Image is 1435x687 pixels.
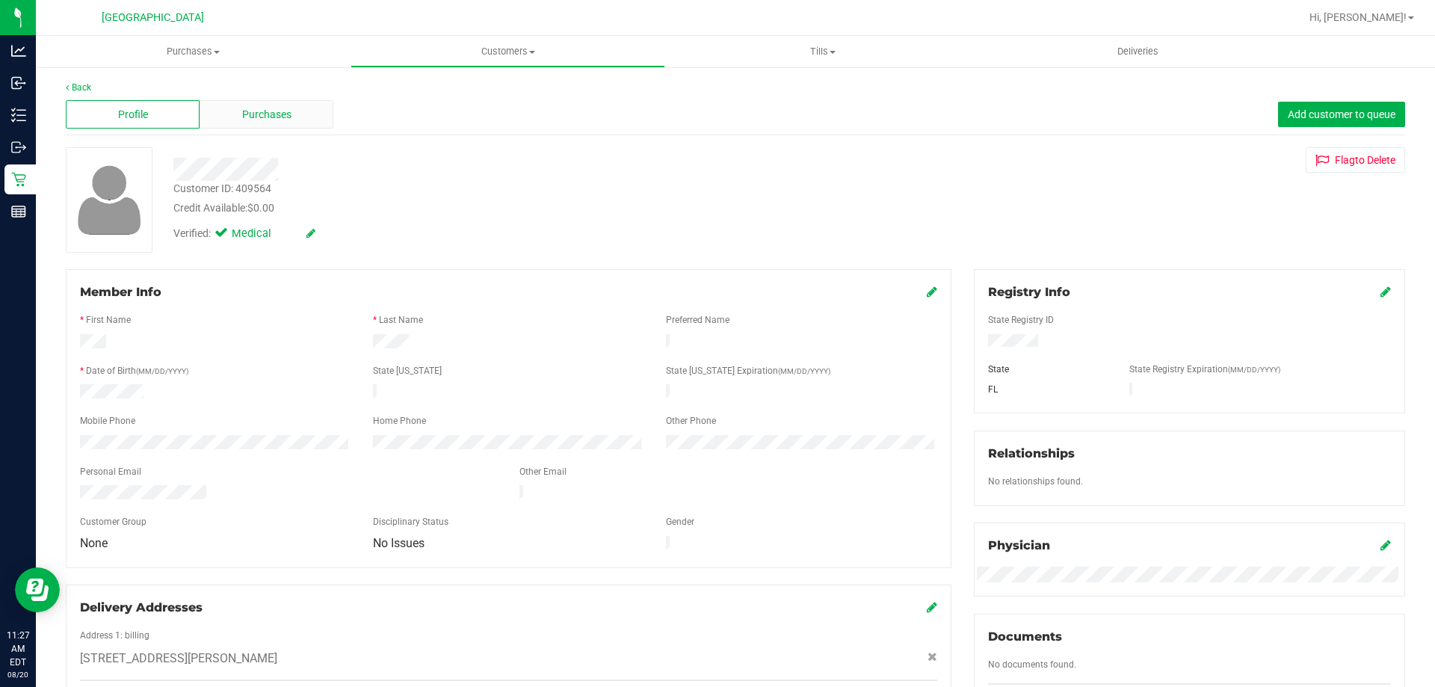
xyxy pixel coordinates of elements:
label: Address 1: billing [80,629,149,642]
span: None [80,536,108,550]
a: Customers [351,36,665,67]
span: Purchases [242,107,291,123]
label: First Name [86,313,131,327]
label: Last Name [379,313,423,327]
span: Add customer to queue [1288,108,1395,120]
div: Credit Available: [173,200,832,216]
span: No documents found. [988,659,1076,670]
label: Date of Birth [86,364,188,378]
img: user-icon.png [70,161,149,238]
span: Registry Info [988,285,1070,299]
label: Customer Group [80,515,146,529]
label: Personal Email [80,465,141,478]
span: Purchases [36,45,351,58]
span: (MM/DD/YYYY) [136,367,188,375]
inline-svg: Retail [11,172,26,187]
div: Verified: [173,226,315,242]
label: Other Phone [666,414,716,428]
span: $0.00 [247,202,274,214]
label: State [US_STATE] [373,364,442,378]
label: Preferred Name [666,313,729,327]
span: Delivery Addresses [80,600,203,614]
span: [GEOGRAPHIC_DATA] [102,11,204,24]
span: Profile [118,107,148,123]
label: No relationships found. [988,475,1083,488]
span: Customers [351,45,664,58]
span: [STREET_ADDRESS][PERSON_NAME] [80,650,277,668]
span: (MM/DD/YYYY) [778,367,830,375]
a: Purchases [36,36,351,67]
inline-svg: Reports [11,204,26,219]
span: Physician [988,538,1050,552]
div: FL [977,383,1119,396]
inline-svg: Inbound [11,76,26,90]
span: Tills [666,45,979,58]
span: Medical [232,226,291,242]
label: Home Phone [373,414,426,428]
div: State [977,363,1119,376]
span: Relationships [988,446,1075,460]
inline-svg: Inventory [11,108,26,123]
a: Back [66,82,91,93]
inline-svg: Outbound [11,140,26,155]
div: Customer ID: 409564 [173,181,271,197]
button: Flagto Delete [1306,147,1405,173]
span: No Issues [373,536,425,550]
label: State [US_STATE] Expiration [666,364,830,378]
a: Deliveries [981,36,1295,67]
span: Hi, [PERSON_NAME]! [1309,11,1407,23]
label: State Registry ID [988,313,1054,327]
inline-svg: Analytics [11,43,26,58]
label: Disciplinary Status [373,515,448,529]
label: State Registry Expiration [1129,363,1280,376]
p: 11:27 AM EDT [7,629,29,669]
label: Other Email [519,465,567,478]
button: Add customer to queue [1278,102,1405,127]
iframe: Resource center [15,567,60,612]
span: Documents [988,629,1062,644]
label: Mobile Phone [80,414,135,428]
label: Gender [666,515,694,529]
span: Member Info [80,285,161,299]
a: Tills [665,36,980,67]
p: 08/20 [7,669,29,680]
span: Deliveries [1097,45,1179,58]
span: (MM/DD/YYYY) [1228,366,1280,374]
